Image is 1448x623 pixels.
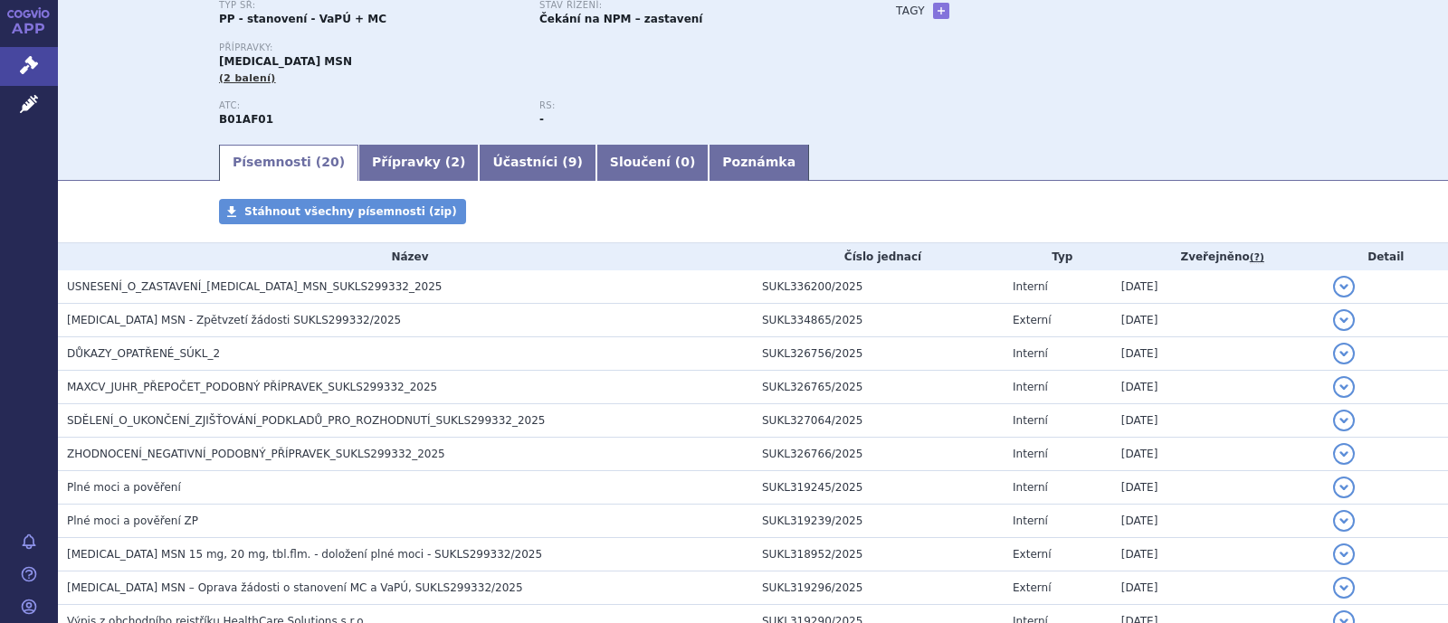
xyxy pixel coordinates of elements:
td: [DATE] [1112,505,1324,538]
span: 9 [568,155,577,169]
td: [DATE] [1112,571,1324,605]
a: Poznámka [709,145,809,181]
span: (2 balení) [219,72,276,84]
td: SUKL319296/2025 [753,571,1004,605]
span: SDĚLENÍ_O_UKONČENÍ_ZJIŠŤOVÁNÍ_PODKLADŮ_PRO_ROZHODNUTÍ_SUKLS299332_2025 [67,414,545,427]
button: detail [1333,443,1355,465]
td: [DATE] [1112,270,1324,304]
p: RS: [539,100,842,111]
span: Plné moci a pověření ZP [67,514,198,527]
span: ZHODNOCENÍ_NEGATIVNÍ_PODOBNÝ_PŘÍPRAVEK_SUKLS299332_2025 [67,448,445,460]
span: Externí [1013,314,1051,326]
td: SUKL336200/2025 [753,270,1004,304]
span: RIVAROXABAN MSN – Oprava žádosti o stanovení MC a VaPÚ, SUKLS299332/2025 [67,581,523,594]
span: DŮKAZY_OPATŘENÉ_SÚKL_2 [67,347,220,360]
strong: Čekání na NPM – zastavení [539,13,703,25]
span: Interní [1013,481,1048,494]
span: 2 [451,155,460,169]
strong: - [539,113,544,126]
td: SUKL326766/2025 [753,438,1004,471]
span: MAXCV_JUHR_PŘEPOČET_PODOBNÝ PŘÍPRAVEK_SUKLS299332_2025 [67,381,437,393]
td: [DATE] [1112,438,1324,471]
td: [DATE] [1112,404,1324,438]
td: [DATE] [1112,471,1324,505]
span: Interní [1013,514,1048,527]
span: Interní [1013,414,1048,427]
th: Zveřejněno [1112,243,1324,270]
a: Písemnosti (20) [219,145,358,181]
button: detail [1333,510,1355,532]
a: Sloučení (0) [596,145,709,181]
td: SUKL326756/2025 [753,337,1004,371]
th: Typ [1004,243,1112,270]
p: ATC: [219,100,521,111]
span: USNESENÍ_O_ZASTAVENÍ_RIVAROXABAN_MSN_SUKLS299332_2025 [67,280,442,293]
td: [DATE] [1112,304,1324,337]
span: Stáhnout všechny písemnosti (zip) [244,205,457,218]
span: Interní [1013,448,1048,460]
span: Interní [1013,381,1048,393]
span: [MEDICAL_DATA] MSN [219,55,352,68]
abbr: (?) [1250,251,1264,264]
span: RIVAROXABAN MSN 15 mg, 20 mg, tbl.flm. - doložení plné moci - SUKLS299332/2025 [67,548,542,561]
span: Interní [1013,347,1048,360]
td: SUKL326765/2025 [753,371,1004,404]
span: Interní [1013,280,1048,293]
th: Detail [1324,243,1448,270]
a: Stáhnout všechny písemnosti (zip) [219,199,466,224]
span: Plné moci a pověření [67,481,181,494]
strong: RIVAROXABAN [219,113,273,126]
button: detail [1333,276,1355,297]
button: detail [1333,543,1355,565]
button: detail [1333,477,1355,498]
p: Přípravky: [219,42,860,53]
span: Externí [1013,581,1051,594]
span: RIVAROXABAN MSN - Zpětvzetí žádosti SUKLS299332/2025 [67,314,401,326]
button: detail [1333,309,1355,331]
span: 0 [681,155,690,169]
a: Účastníci (9) [479,145,595,181]
a: + [933,3,949,19]
td: [DATE] [1112,337,1324,371]
td: SUKL319245/2025 [753,471,1004,505]
td: SUKL334865/2025 [753,304,1004,337]
td: SUKL327064/2025 [753,404,1004,438]
th: Název [58,243,753,270]
td: [DATE] [1112,538,1324,571]
a: Přípravky (2) [358,145,479,181]
strong: PP - stanovení - VaPÚ + MC [219,13,386,25]
button: detail [1333,577,1355,599]
span: 20 [321,155,338,169]
td: SUKL318952/2025 [753,538,1004,571]
th: Číslo jednací [753,243,1004,270]
button: detail [1333,376,1355,398]
button: detail [1333,410,1355,431]
td: SUKL319239/2025 [753,505,1004,538]
button: detail [1333,343,1355,364]
td: [DATE] [1112,371,1324,404]
span: Externí [1013,548,1051,561]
